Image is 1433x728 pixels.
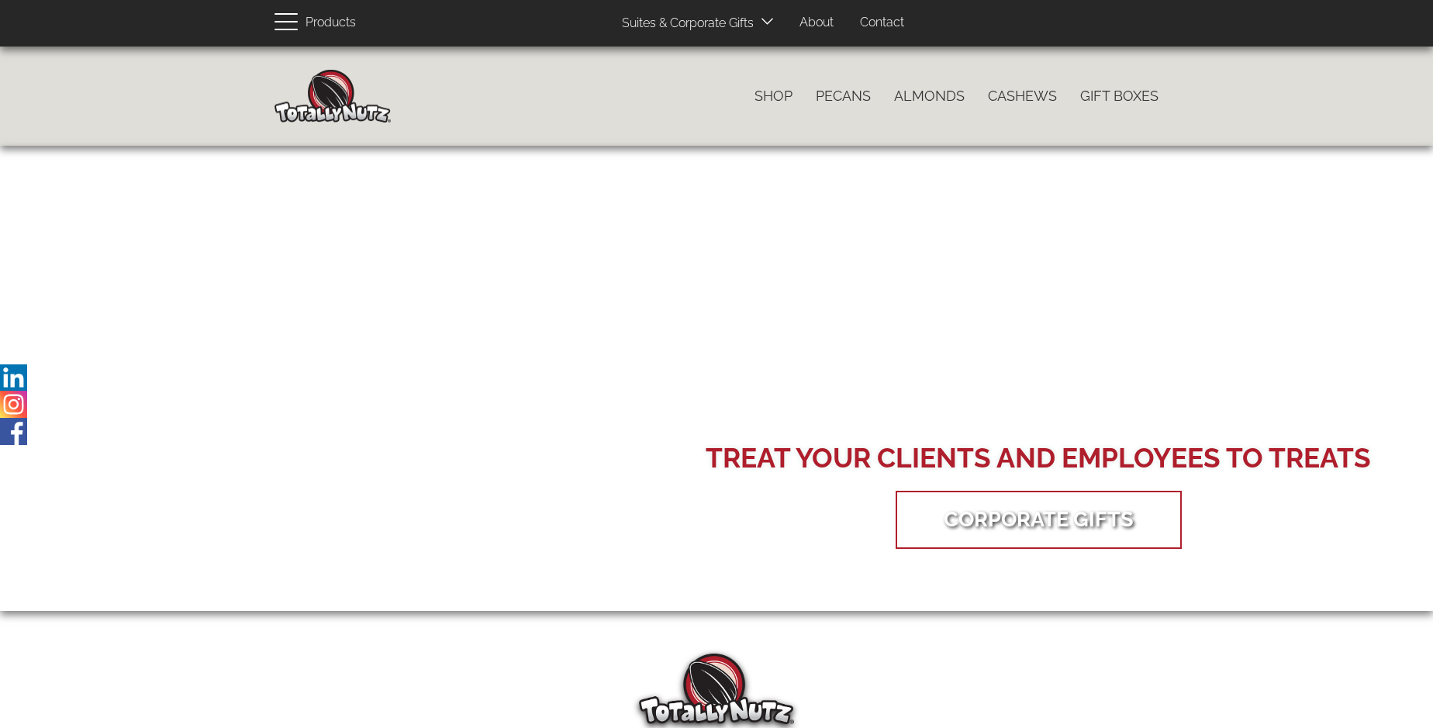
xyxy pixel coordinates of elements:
[920,495,1157,543] a: Corporate Gifts
[882,80,976,112] a: Almonds
[1069,80,1170,112] a: Gift Boxes
[306,12,356,34] span: Products
[610,9,758,39] a: Suites & Corporate Gifts
[706,439,1371,478] div: Treat your Clients and Employees to Treats
[788,8,845,38] a: About
[848,8,916,38] a: Contact
[743,80,804,112] a: Shop
[804,80,882,112] a: Pecans
[275,70,391,122] img: Home
[639,654,794,724] img: Totally Nutz Logo
[976,80,1069,112] a: Cashews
